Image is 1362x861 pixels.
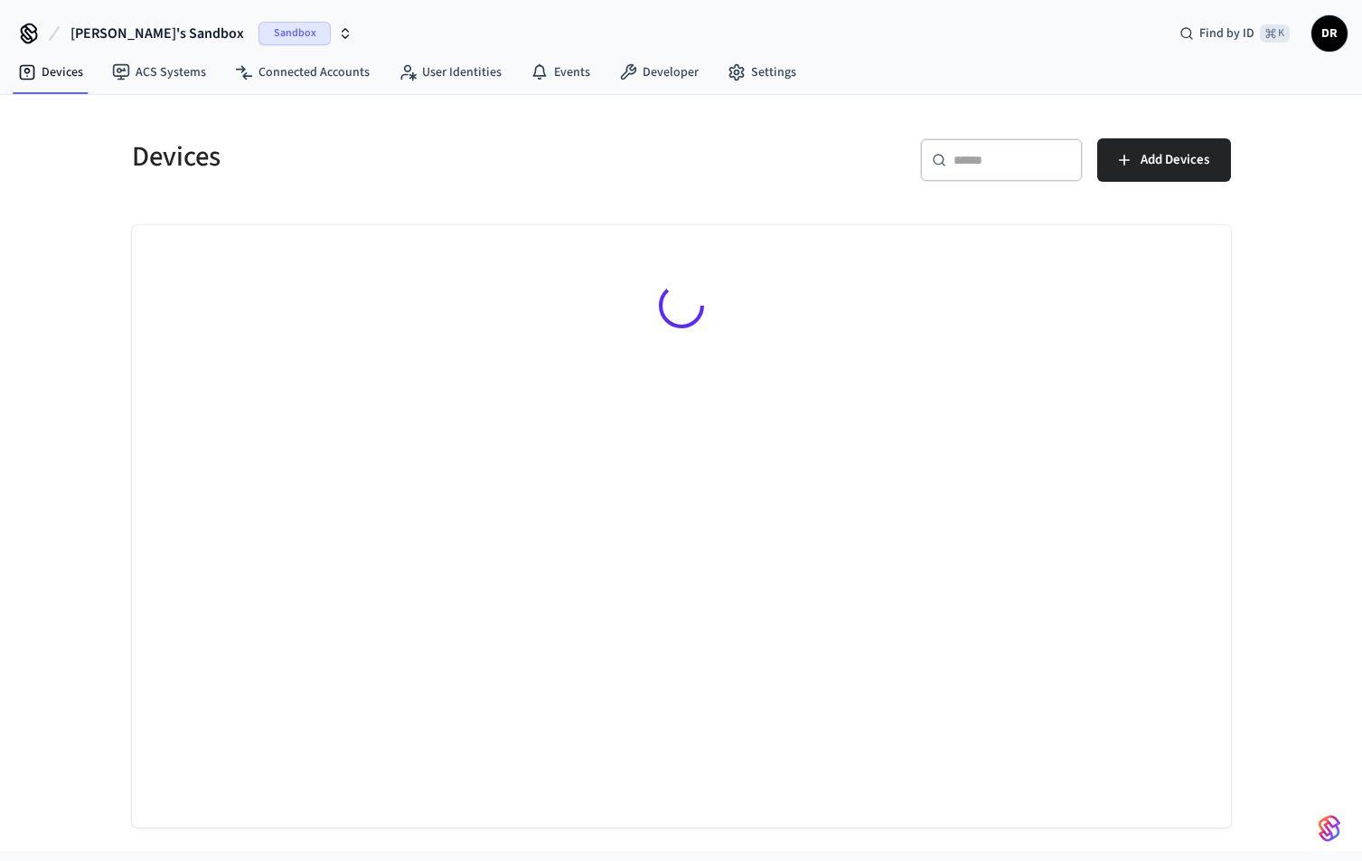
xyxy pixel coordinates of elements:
a: User Identities [384,56,516,89]
span: ⌘ K [1260,24,1290,43]
a: Devices [4,56,98,89]
h5: Devices [132,138,671,175]
a: Settings [713,56,811,89]
img: SeamLogoGradient.69752ec5.svg [1319,814,1340,843]
a: ACS Systems [98,56,221,89]
span: Sandbox [258,22,331,45]
span: Find by ID [1199,24,1254,43]
span: Add Devices [1141,148,1209,172]
span: DR [1313,17,1346,50]
span: [PERSON_NAME]'s Sandbox [70,23,244,44]
div: Find by ID⌘ K [1165,17,1304,50]
a: Connected Accounts [221,56,384,89]
a: Developer [605,56,713,89]
button: DR [1311,15,1348,52]
button: Add Devices [1097,138,1231,182]
a: Events [516,56,605,89]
